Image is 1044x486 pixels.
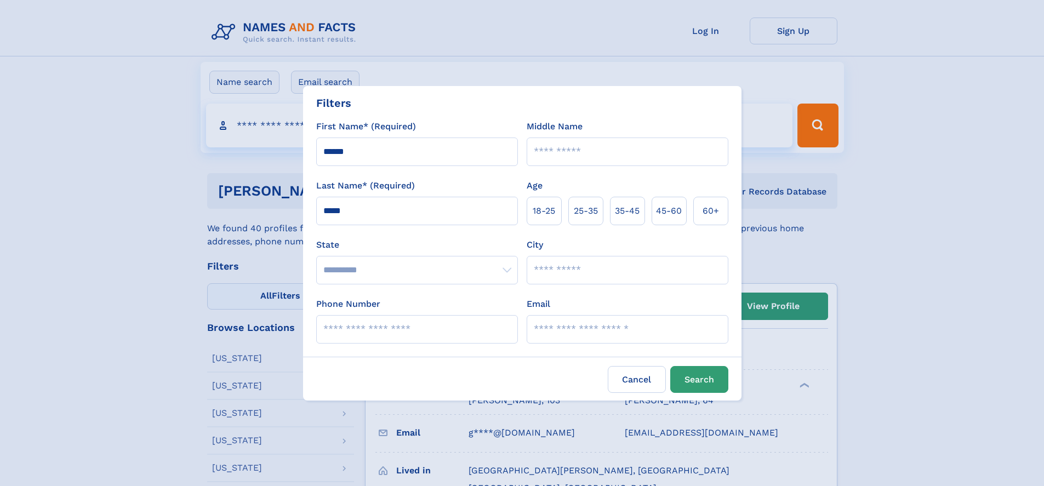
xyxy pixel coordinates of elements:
[527,298,550,311] label: Email
[527,120,583,133] label: Middle Name
[316,238,518,251] label: State
[615,204,640,218] span: 35‑45
[608,366,666,393] label: Cancel
[533,204,555,218] span: 18‑25
[527,179,543,192] label: Age
[316,179,415,192] label: Last Name* (Required)
[316,298,380,311] label: Phone Number
[574,204,598,218] span: 25‑35
[670,366,728,393] button: Search
[656,204,682,218] span: 45‑60
[316,95,351,111] div: Filters
[527,238,543,251] label: City
[703,204,719,218] span: 60+
[316,120,416,133] label: First Name* (Required)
